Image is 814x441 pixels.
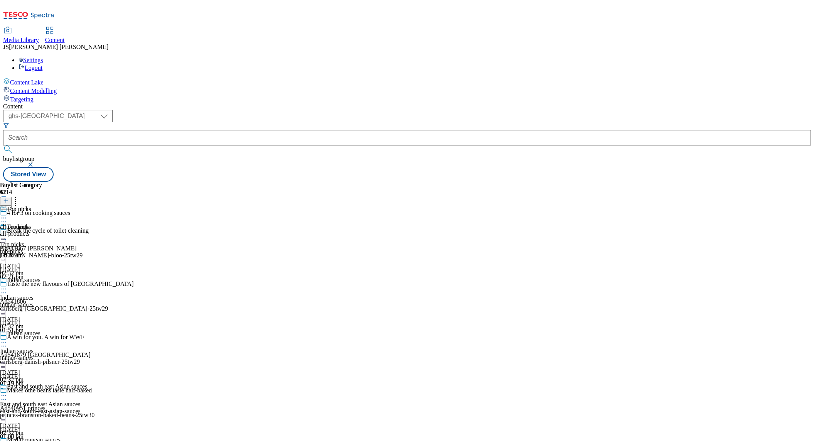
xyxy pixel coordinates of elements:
span: Media Library [3,37,39,43]
span: JS [3,44,9,50]
a: Content Modelling [3,86,811,95]
div: Indian sauces [7,277,40,284]
div: Italian sauces [7,330,40,337]
div: East and south east Asian sauces [7,383,87,390]
a: Content Lake [3,78,811,86]
span: Content [45,37,65,43]
a: Logout [19,64,42,71]
span: [PERSON_NAME] [PERSON_NAME] [9,44,108,50]
span: Content Lake [10,79,44,86]
button: Stored View [3,167,54,182]
a: Media Library [3,27,39,44]
span: Targeting [10,96,34,103]
a: Content [45,27,65,44]
a: Targeting [3,95,811,103]
div: Content [3,103,811,110]
input: Search [3,130,811,145]
div: Top picks [7,206,31,213]
span: buylistgroup [3,155,34,162]
svg: Search Filters [3,122,9,128]
span: Content Modelling [10,88,57,94]
a: Settings [19,57,43,63]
